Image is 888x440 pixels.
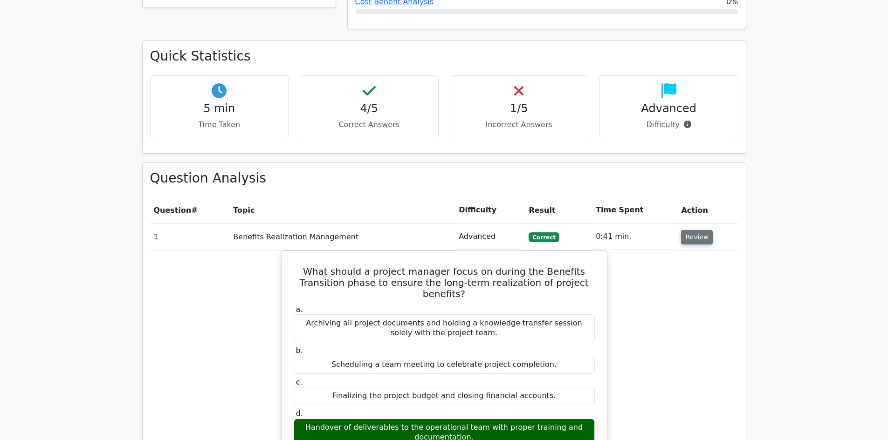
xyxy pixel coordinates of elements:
p: Difficulty [607,119,730,130]
div: Finalizing the project budget and closing financial accounts. [294,387,595,405]
span: Correct [529,232,559,242]
div: Scheduling a team meeting to celebrate project completion. [294,356,595,374]
span: Question [154,206,192,215]
h4: 4/5 [308,102,431,115]
span: b. [296,346,303,355]
span: a. [296,305,303,314]
div: Archiving all project documents and holding a knowledge transfer session solely with the project ... [294,314,595,342]
h4: Advanced [607,102,730,115]
span: d. [296,409,303,418]
td: 1 [150,223,230,250]
span: c. [296,378,303,386]
td: Advanced [455,223,525,250]
th: Result [525,197,592,223]
th: Topic [229,197,455,223]
h4: 5 min [158,102,281,115]
th: Time Spent [592,197,677,223]
td: Benefits Realization Management [229,223,455,250]
h3: Question Analysis [150,170,738,186]
p: Correct Answers [308,119,431,130]
th: Action [677,197,738,223]
td: 0:41 min. [592,223,677,250]
h3: Quick Statistics [150,48,738,64]
button: Review [681,230,713,244]
p: Time Taken [158,119,281,130]
p: Incorrect Answers [458,119,581,130]
th: Difficulty [455,197,525,223]
th: # [150,197,230,223]
h5: What should a project manager focus on during the Benefits Transition phase to ensure the long-te... [293,266,596,299]
h4: 1/5 [458,102,581,115]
